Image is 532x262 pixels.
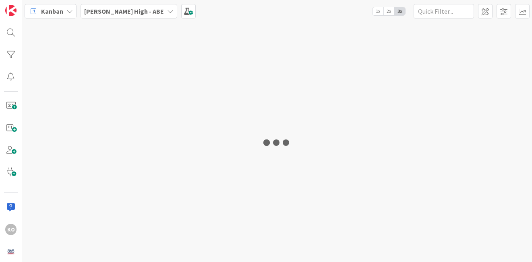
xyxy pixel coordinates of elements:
span: 3x [394,7,405,15]
img: Visit kanbanzone.com [5,5,17,16]
span: 1x [373,7,383,15]
b: [PERSON_NAME] High - ABE [84,7,164,15]
div: KO [5,224,17,235]
img: avatar [5,246,17,257]
input: Quick Filter... [414,4,474,18]
span: Kanban [41,6,63,16]
span: 2x [383,7,394,15]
